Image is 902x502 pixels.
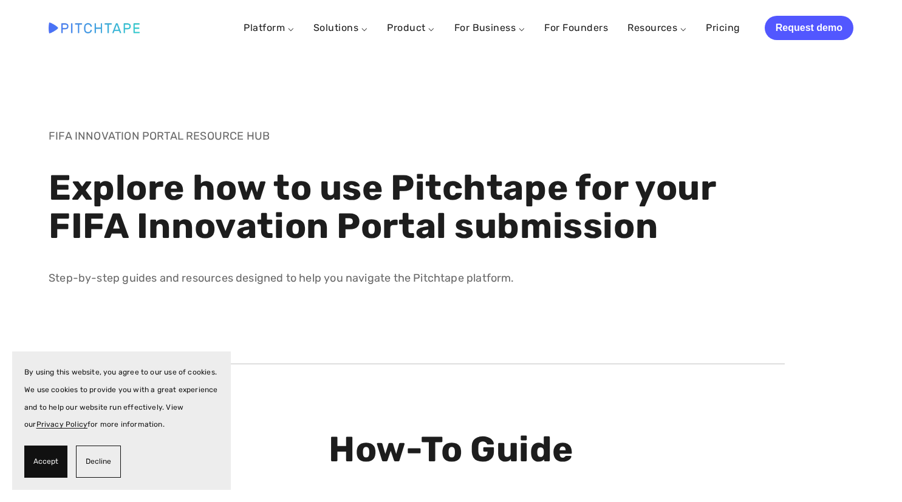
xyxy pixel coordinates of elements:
a: Product ⌵ [387,22,434,33]
a: Solutions ⌵ [313,22,367,33]
section: Cookie banner [12,351,231,490]
h1: How-To Guide [255,430,647,469]
button: Accept [24,446,67,478]
p: By using this website, you agree to our use of cookies. We use cookies to provide you with a grea... [24,364,219,433]
a: For Founders [544,17,608,39]
h1: Explore how to use Pitchtape for your FIFA Innovation Portal submission [49,169,716,246]
a: For Business ⌵ [454,22,525,33]
a: Pricing [706,17,740,39]
a: Platform ⌵ [244,22,294,33]
a: Privacy Policy [36,420,88,429]
img: Pitchtape | Video Submission Management Software [49,22,140,33]
p: FIFA INNOVATION PORTAL RESOURCE HUB [49,127,716,145]
a: Resources ⌵ [627,22,686,33]
span: Decline [86,453,111,470]
span: Accept [33,453,58,470]
a: Request demo [765,16,853,40]
button: Decline [76,446,121,478]
p: Step-by-step guides and resources designed to help you navigate the Pitchtape platform. [49,270,716,287]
